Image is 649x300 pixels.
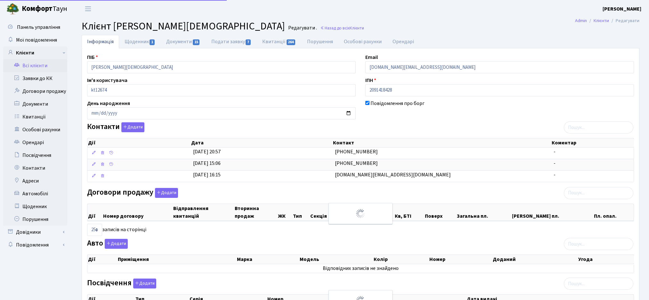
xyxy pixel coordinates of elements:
[161,35,206,48] a: Документи
[193,39,200,45] span: 15
[578,255,634,264] th: Угода
[594,17,609,24] a: Клієнти
[22,4,67,14] span: Таун
[82,19,285,34] span: Клієнт [PERSON_NAME][DEMOGRAPHIC_DATA]
[117,255,236,264] th: Приміщення
[287,25,317,31] small: Редагувати .
[564,187,633,199] input: Пошук...
[193,160,221,167] span: [DATE] 15:06
[554,148,556,155] span: -
[87,264,634,273] td: Відповідних записів не знайдено
[17,24,60,31] span: Панель управління
[16,36,57,44] span: Мої повідомлення
[87,239,128,249] label: Авто
[350,25,364,31] span: Клієнти
[564,278,633,290] input: Пошук...
[87,204,102,221] th: Дії
[593,204,634,221] th: Пл. опал.
[150,39,155,45] span: 1
[302,35,338,48] a: Порушення
[511,204,593,221] th: [PERSON_NAME] пл.
[105,239,128,249] button: Авто
[3,34,67,46] a: Мої повідомлення
[575,17,587,24] a: Admin
[80,4,96,14] button: Переключити навігацію
[3,110,67,123] a: Квитанції
[3,213,67,226] a: Порушення
[492,255,578,264] th: Доданий
[191,138,332,147] th: Дата
[257,35,301,48] a: Квитанції
[335,148,378,155] span: [PHONE_NUMBER]
[387,35,419,48] a: Орендарі
[310,204,340,221] th: Секція
[22,4,53,14] b: Комфорт
[3,123,67,136] a: Особові рахунки
[193,171,221,178] span: [DATE] 16:15
[82,35,119,48] a: Інформація
[332,138,551,147] th: Контакт
[87,53,98,61] label: ПІБ
[554,160,556,167] span: -
[193,148,221,155] span: [DATE] 20:57
[87,224,146,236] label: записів на сторінці
[609,17,639,24] li: Редагувати
[3,59,67,72] a: Всі клієнти
[3,200,67,213] a: Щоденник
[3,174,67,187] a: Адреси
[120,121,144,133] a: Додати
[424,204,456,221] th: Поверх
[551,138,634,147] th: Коментар
[103,238,128,249] a: Додати
[87,255,117,264] th: Дії
[287,39,296,45] span: 264
[335,160,378,167] span: [PHONE_NUMBER]
[155,188,178,198] button: Договори продажу
[102,204,173,221] th: Номер договору
[206,35,257,48] a: Подати заявку
[234,204,277,221] th: Вторинна продаж
[373,255,429,264] th: Колір
[3,136,67,149] a: Орендарі
[119,35,161,48] a: Щоденник
[564,121,633,134] input: Пошук...
[3,239,67,251] a: Повідомлення
[429,255,492,264] th: Номер
[365,77,376,84] label: ІПН
[132,278,156,289] a: Додати
[338,35,387,48] a: Особові рахунки
[292,204,310,221] th: Тип
[603,5,641,13] a: [PERSON_NAME]
[87,224,102,236] select: записів на сторінці
[603,5,641,12] b: [PERSON_NAME]
[87,122,144,132] label: Контакти
[153,187,178,198] a: Додати
[3,149,67,162] a: Посвідчення
[3,85,67,98] a: Договори продажу
[3,21,67,34] a: Панель управління
[394,204,424,221] th: Кв, БТІ
[236,255,299,264] th: Марка
[3,162,67,174] a: Контакти
[246,39,251,45] span: 7
[456,204,511,221] th: Загальна пл.
[299,255,373,264] th: Модель
[121,122,144,132] button: Контакти
[554,171,556,178] span: -
[335,171,451,178] span: [DOMAIN_NAME][EMAIL_ADDRESS][DOMAIN_NAME]
[355,208,366,219] img: Обробка...
[3,98,67,110] a: Документи
[370,100,425,107] label: Повідомлення про борг
[173,204,234,221] th: Відправлення квитанцій
[87,77,127,84] label: Ім'я користувача
[133,279,156,288] button: Посвідчення
[3,187,67,200] a: Автомобілі
[565,14,649,28] nav: breadcrumb
[564,238,633,250] input: Пошук...
[3,226,67,239] a: Довідники
[87,279,156,288] label: Посвідчення
[3,46,67,59] a: Клієнти
[6,3,19,15] img: logo.png
[87,100,130,107] label: День народження
[320,25,364,31] a: Назад до всіхКлієнти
